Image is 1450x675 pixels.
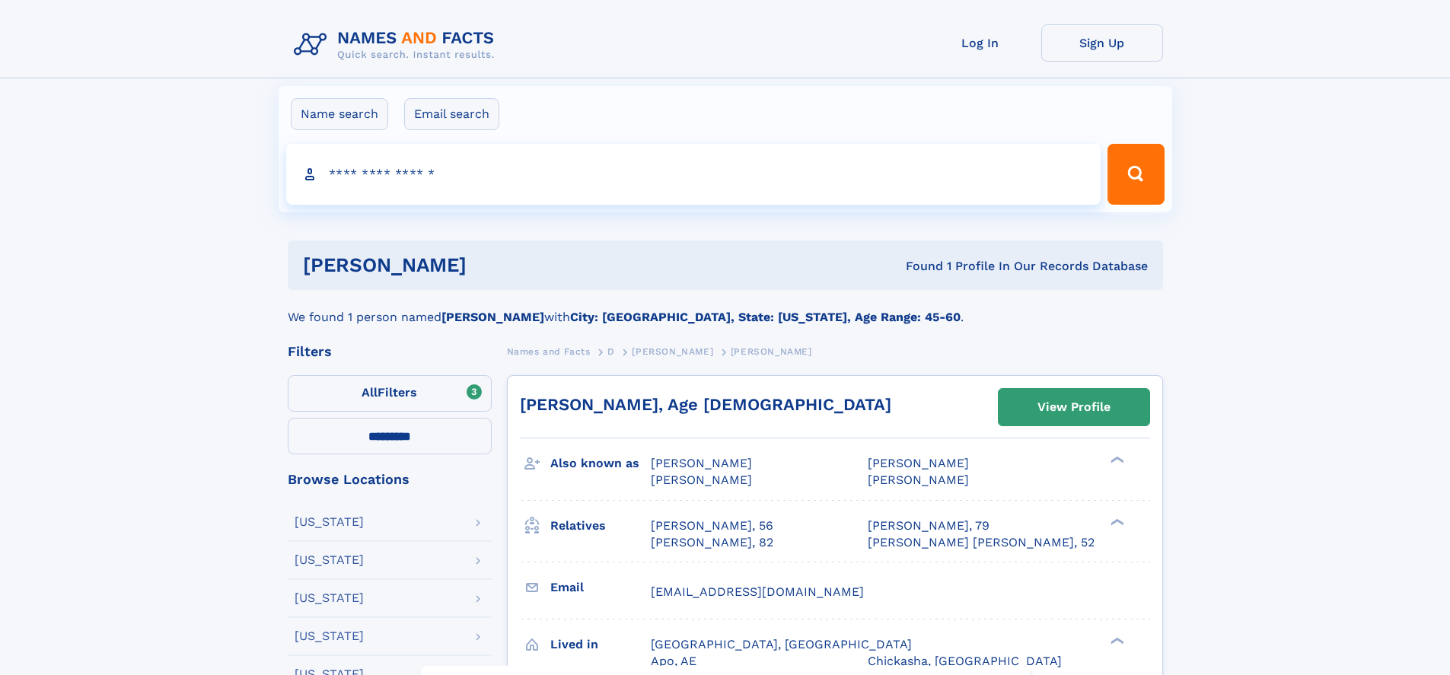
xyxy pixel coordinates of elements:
[1107,635,1125,645] div: ❯
[291,98,388,130] label: Name search
[651,473,752,487] span: [PERSON_NAME]
[550,632,651,657] h3: Lived in
[288,473,492,486] div: Browse Locations
[288,24,507,65] img: Logo Names and Facts
[295,630,364,642] div: [US_STATE]
[868,654,1062,668] span: Chickasha, [GEOGRAPHIC_DATA]
[1107,517,1125,527] div: ❯
[651,654,696,668] span: Apo, AE
[520,395,891,414] a: [PERSON_NAME], Age [DEMOGRAPHIC_DATA]
[362,385,378,400] span: All
[651,584,864,599] span: [EMAIL_ADDRESS][DOMAIN_NAME]
[295,592,364,604] div: [US_STATE]
[295,554,364,566] div: [US_STATE]
[288,375,492,412] label: Filters
[868,534,1095,551] a: [PERSON_NAME] [PERSON_NAME], 52
[1037,390,1111,425] div: View Profile
[1107,455,1125,465] div: ❯
[999,389,1149,425] a: View Profile
[550,513,651,539] h3: Relatives
[550,575,651,600] h3: Email
[651,456,752,470] span: [PERSON_NAME]
[868,456,969,470] span: [PERSON_NAME]
[651,534,773,551] a: [PERSON_NAME], 82
[1107,144,1164,205] button: Search Button
[632,346,713,357] span: [PERSON_NAME]
[286,144,1101,205] input: search input
[868,473,969,487] span: [PERSON_NAME]
[651,637,912,651] span: [GEOGRAPHIC_DATA], [GEOGRAPHIC_DATA]
[303,256,687,275] h1: [PERSON_NAME]
[507,342,591,361] a: Names and Facts
[550,451,651,476] h3: Also known as
[288,345,492,358] div: Filters
[731,346,812,357] span: [PERSON_NAME]
[295,516,364,528] div: [US_STATE]
[288,290,1163,326] div: We found 1 person named with .
[651,517,773,534] a: [PERSON_NAME], 56
[607,346,615,357] span: D
[632,342,713,361] a: [PERSON_NAME]
[404,98,499,130] label: Email search
[1041,24,1163,62] a: Sign Up
[570,310,961,324] b: City: [GEOGRAPHIC_DATA], State: [US_STATE], Age Range: 45-60
[919,24,1041,62] a: Log In
[868,517,990,534] a: [PERSON_NAME], 79
[441,310,544,324] b: [PERSON_NAME]
[607,342,615,361] a: D
[686,258,1148,275] div: Found 1 Profile In Our Records Database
